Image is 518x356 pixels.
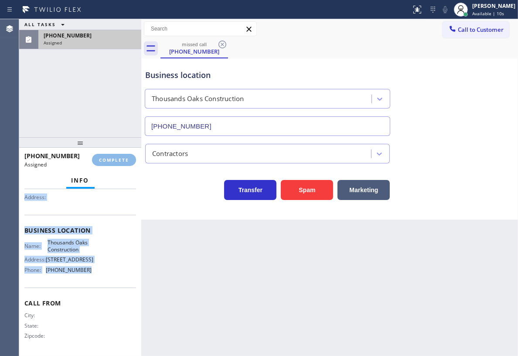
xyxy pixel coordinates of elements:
span: Thousands Oaks Construction [48,239,91,253]
span: Address: [24,194,48,200]
div: Contractors [152,149,188,159]
span: City: [24,312,48,319]
span: ALL TASKS [24,21,56,27]
span: COMPLETE [99,157,129,163]
div: [PERSON_NAME] [472,2,515,10]
button: Spam [281,180,333,200]
span: [PHONE_NUMBER] [24,152,80,160]
button: Transfer [224,180,276,200]
span: Phone: [24,267,46,273]
button: ALL TASKS [19,19,73,30]
span: Zipcode: [24,332,48,339]
button: Info [66,172,95,189]
span: [PHONE_NUMBER] [46,267,92,273]
button: Mute [439,3,451,16]
button: Call to Customer [443,21,509,38]
input: Phone Number [145,116,390,136]
span: [STREET_ADDRESS] [46,256,93,263]
span: Business location [24,226,136,234]
button: Marketing [337,180,390,200]
span: State: [24,322,48,329]
div: (818) 672-3588 [161,39,227,58]
span: Info [72,176,89,184]
div: Business location [145,69,390,81]
div: missed call [161,41,227,47]
span: Call From [24,299,136,307]
span: Available | 10s [472,10,504,17]
span: Name: [24,243,48,249]
button: COMPLETE [92,154,136,166]
input: Search [144,22,256,36]
span: Address: [24,256,46,263]
div: [PHONE_NUMBER] [161,47,227,55]
div: Thousands Oaks Construction [152,94,244,104]
span: Assigned [24,161,47,168]
span: Assigned [44,40,62,46]
span: [PHONE_NUMBER] [44,32,92,39]
span: Call to Customer [458,26,504,34]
